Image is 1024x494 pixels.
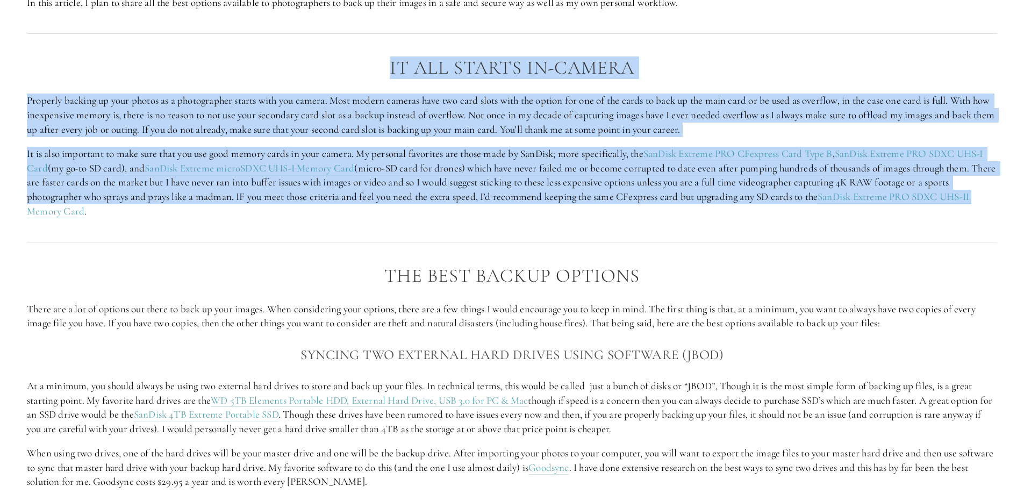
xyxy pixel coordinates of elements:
a: WD 5TB Elements Portable HDD, External Hard Drive, USB 3.0 for PC & Mac [211,394,528,407]
a: Goodsync [528,461,569,475]
a: SanDisk Extreme PRO SDXC UHS-II Memory Card [27,190,971,218]
h3: Syncing two external hard drives using software (JBOD) [27,344,997,366]
p: At a minimum, you should always be using two external hard drives to store and back up your files... [27,379,997,436]
a: SanDisk Extreme PRO CFexpress Card Type B [643,147,833,161]
h2: The Best Backup Options [27,266,997,287]
p: There are a lot of options out there to back up your images. When considering your options, there... [27,302,997,331]
h2: It All Starts in-Camera [27,58,997,78]
p: Properly backing up your photos as a photographer starts with you camera. Most modern cameras hav... [27,94,997,137]
p: It is also important to make sure that you use good memory cards in your camera. My personal favo... [27,147,997,218]
a: SanDisk 4TB Extreme Portable SSD [134,408,278,421]
p: When using two drives, one of the hard drives will be your master drive and one will be the backu... [27,446,997,489]
a: SanDisk Extreme microSDXC UHS-I Memory Card [145,162,354,175]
